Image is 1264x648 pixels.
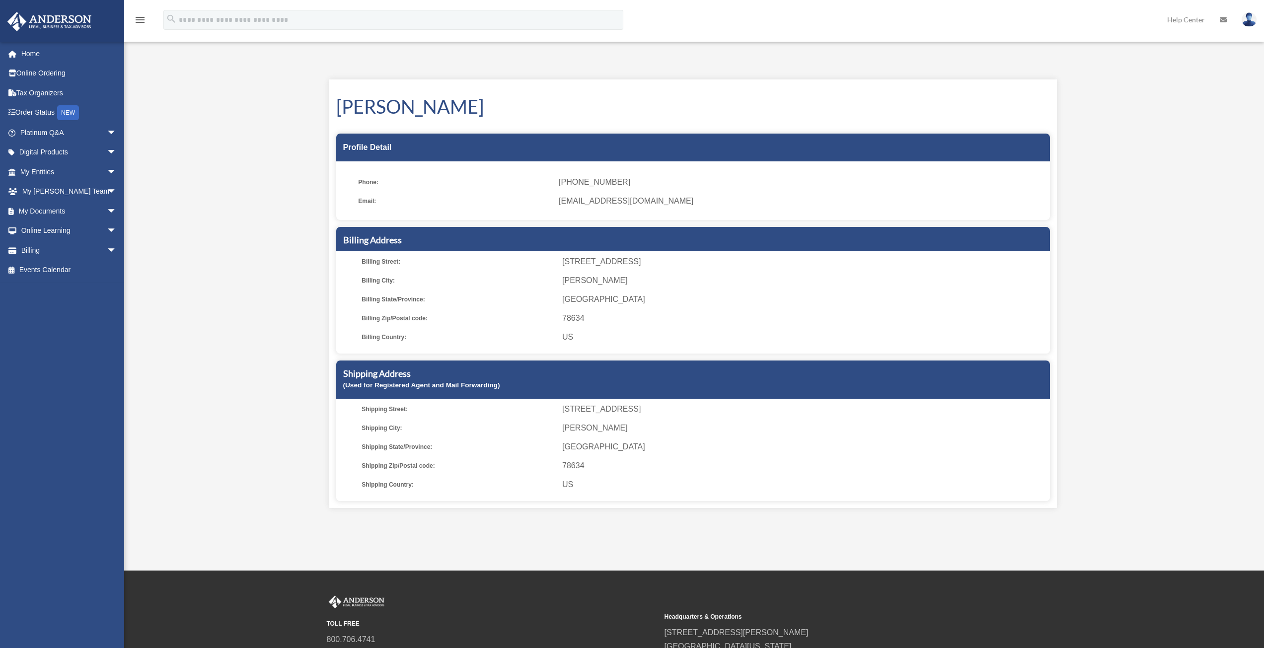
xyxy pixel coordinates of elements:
[7,260,132,280] a: Events Calendar
[562,255,1046,269] span: [STREET_ADDRESS]
[362,478,555,492] span: Shipping Country:
[166,13,177,24] i: search
[7,221,132,241] a: Online Learningarrow_drop_down
[7,83,132,103] a: Tax Organizers
[562,274,1046,288] span: [PERSON_NAME]
[57,105,79,120] div: NEW
[362,402,555,416] span: Shipping Street:
[362,255,555,269] span: Billing Street:
[7,182,132,202] a: My [PERSON_NAME] Teamarrow_drop_down
[559,175,1042,189] span: [PHONE_NUMBER]
[362,311,555,325] span: Billing Zip/Postal code:
[134,17,146,26] a: menu
[327,619,658,629] small: TOLL FREE
[336,93,1050,120] h1: [PERSON_NAME]
[327,595,386,608] img: Anderson Advisors Platinum Portal
[343,367,1043,380] h5: Shipping Address
[7,103,132,123] a: Order StatusNEW
[665,612,995,622] small: Headquarters & Operations
[7,201,132,221] a: My Documentsarrow_drop_down
[336,134,1050,161] div: Profile Detail
[7,44,132,64] a: Home
[1242,12,1257,27] img: User Pic
[562,440,1046,454] span: [GEOGRAPHIC_DATA]
[343,381,500,389] small: (Used for Registered Agent and Mail Forwarding)
[7,123,132,143] a: Platinum Q&Aarrow_drop_down
[4,12,94,31] img: Anderson Advisors Platinum Portal
[362,459,555,473] span: Shipping Zip/Postal code:
[562,330,1046,344] span: US
[107,162,127,182] span: arrow_drop_down
[559,194,1042,208] span: [EMAIL_ADDRESS][DOMAIN_NAME]
[107,123,127,143] span: arrow_drop_down
[107,240,127,261] span: arrow_drop_down
[362,292,555,306] span: Billing State/Province:
[358,194,552,208] span: Email:
[7,64,132,83] a: Online Ordering
[358,175,552,189] span: Phone:
[107,143,127,163] span: arrow_drop_down
[362,421,555,435] span: Shipping City:
[562,478,1046,492] span: US
[665,628,809,637] a: [STREET_ADDRESS][PERSON_NAME]
[562,421,1046,435] span: [PERSON_NAME]
[562,292,1046,306] span: [GEOGRAPHIC_DATA]
[107,201,127,221] span: arrow_drop_down
[7,162,132,182] a: My Entitiesarrow_drop_down
[362,440,555,454] span: Shipping State/Province:
[7,143,132,162] a: Digital Productsarrow_drop_down
[7,240,132,260] a: Billingarrow_drop_down
[107,182,127,202] span: arrow_drop_down
[134,14,146,26] i: menu
[562,459,1046,473] span: 78634
[362,330,555,344] span: Billing Country:
[327,635,375,644] a: 800.706.4741
[562,311,1046,325] span: 78634
[562,402,1046,416] span: [STREET_ADDRESS]
[107,221,127,241] span: arrow_drop_down
[362,274,555,288] span: Billing City:
[343,234,1043,246] h5: Billing Address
